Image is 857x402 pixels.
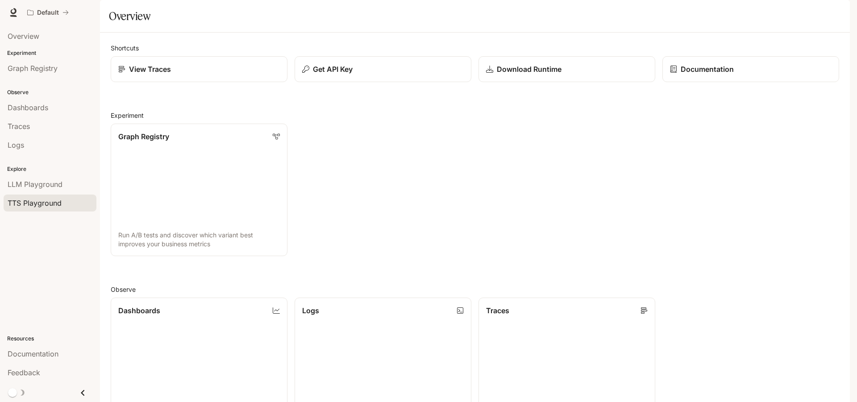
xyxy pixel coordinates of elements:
h2: Shortcuts [111,43,839,53]
p: View Traces [129,64,171,75]
button: All workspaces [23,4,73,21]
a: Download Runtime [478,56,655,82]
button: Get API Key [295,56,471,82]
p: Default [37,9,59,17]
p: Documentation [681,64,734,75]
h2: Experiment [111,111,839,120]
p: Graph Registry [118,131,169,142]
p: Traces [486,305,509,316]
p: Get API Key [313,64,353,75]
p: Download Runtime [497,64,562,75]
p: Run A/B tests and discover which variant best improves your business metrics [118,231,280,249]
h1: Overview [109,7,150,25]
a: View Traces [111,56,287,82]
p: Dashboards [118,305,160,316]
a: Graph RegistryRun A/B tests and discover which variant best improves your business metrics [111,124,287,256]
h2: Observe [111,285,839,294]
a: Documentation [662,56,839,82]
p: Logs [302,305,319,316]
